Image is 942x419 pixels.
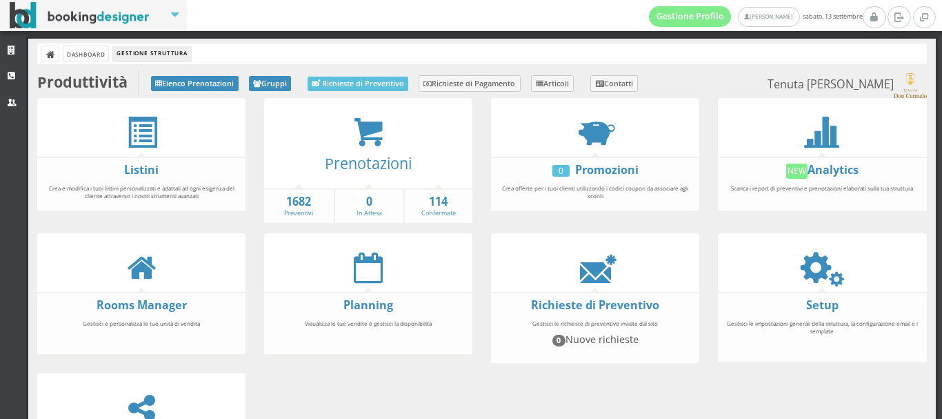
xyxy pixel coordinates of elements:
strong: 114 [405,194,473,210]
a: Dashboard [63,46,108,61]
span: sabato, 13 settembre [649,6,863,27]
a: Rooms Manager [97,298,187,313]
a: Setup [806,298,839,313]
div: Crea e modifica i tuoi listini personalizzati e adattali ad ogni esigenza del cliente attraverso ... [37,178,245,206]
small: Tenuta [PERSON_NAME] [768,73,926,98]
div: 0 [552,165,570,177]
div: Crea offerte per i tuoi clienti utilizzando i codici coupon da associare agli sconti [491,178,699,206]
div: Gestisci le richieste di preventivo inviate dal sito [491,313,699,359]
a: Richieste di Preventivo [531,298,659,313]
img: c17ce5f8a98d11e9805da647fc135771.png [894,73,926,98]
div: Scarica i report di preventivi e prenotazioni elaborati sulla tua struttura [718,178,926,206]
a: Richieste di Pagamento [419,75,521,92]
div: Gestisci le impostazioni generali della struttura, la configurazione email e i template [718,313,926,358]
li: Gestione Struttura [113,46,190,61]
a: 0In Attesa [335,194,403,218]
h4: Nuove richieste [497,333,693,346]
a: Gestione Profilo [649,6,732,27]
a: Listini [124,162,159,177]
a: [PERSON_NAME] [738,7,799,27]
a: NewAnalytics [786,162,859,177]
a: Contatti [590,75,638,92]
a: 114Confermate [405,194,473,218]
a: Articoli [531,75,574,92]
a: Richieste di Preventivo [308,77,408,91]
strong: 1682 [264,194,334,210]
a: Promozioni [575,162,639,177]
a: Prenotazioni [325,153,412,173]
a: Planning [343,298,393,313]
a: Elenco Prenotazioni [151,76,239,91]
a: Gruppi [249,76,292,91]
a: 1682Preventivi [264,194,334,218]
img: BookingDesigner.com [10,2,150,29]
div: Gestisci e personalizza le tue unità di vendita [37,313,245,350]
div: Visualizza le tue vendite e gestisci la disponibilità [264,313,472,350]
b: Produttività [37,72,128,92]
div: New [786,164,808,179]
span: 0 [552,335,566,346]
strong: 0 [335,194,403,210]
